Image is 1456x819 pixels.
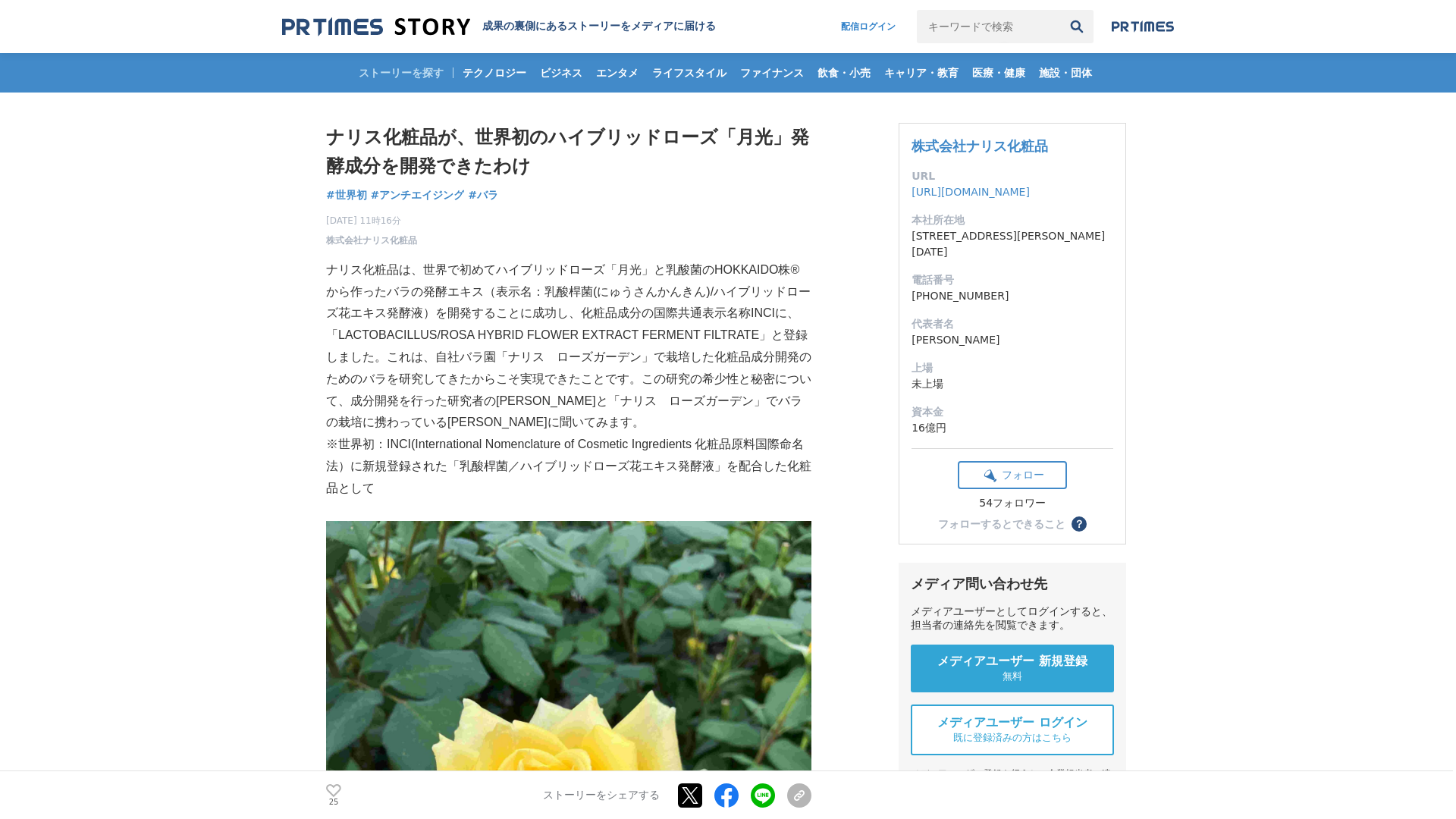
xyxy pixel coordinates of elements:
a: ビジネス [534,53,588,93]
span: ファイナンス [734,66,810,80]
span: 飲食・小売 [811,66,877,80]
a: エンタメ [590,53,645,93]
img: 成果の裏側にあるストーリーをメディアに届ける [282,17,470,37]
div: フォローするとできること [938,519,1065,529]
span: 既に登録済みの方はこちら [953,731,1072,745]
span: #アンチエイジング [371,188,465,202]
dd: [STREET_ADDRESS][PERSON_NAME][DATE] [912,228,1113,260]
span: メディアユーザー 新規登録 [937,654,1087,670]
a: 株式会社ナリス化粧品 [912,138,1048,154]
a: ライフスタイル [646,53,733,93]
span: メディアユーザー ログイン [937,715,1087,731]
dd: [PHONE_NUMBER] [912,288,1113,304]
span: 無料 [1003,670,1022,683]
span: 医療・健康 [966,66,1031,80]
span: キャリア・教育 [878,66,965,80]
div: メディア問い合わせ先 [911,575,1114,593]
a: テクノロジー [457,53,532,93]
dd: [PERSON_NAME] [912,332,1113,348]
span: ライフスタイル [646,66,733,80]
dt: 上場 [912,360,1113,376]
dd: 未上場 [912,376,1113,392]
span: ？ [1074,519,1084,529]
p: ※世界初：INCI(International Nomenclature of Cosmetic Ingredients 化粧品原料国際命名法）に新規登録された「乳酸桿菌／ハイブリッドローズ花エ... [326,434,811,499]
a: 医療・健康 [966,53,1031,93]
a: 配信ログイン [826,10,911,43]
span: ビジネス [534,66,588,80]
span: 施設・団体 [1033,66,1098,80]
a: #世界初 [326,187,367,203]
dt: 電話番号 [912,272,1113,288]
a: キャリア・教育 [878,53,965,93]
dt: 代表者名 [912,316,1113,332]
h2: 成果の裏側にあるストーリーをメディアに届ける [482,20,716,33]
p: ストーリーをシェアする [543,789,660,802]
input: キーワードで検索 [917,10,1060,43]
a: #バラ [468,187,498,203]
dt: 本社所在地 [912,212,1113,228]
span: [DATE] 11時16分 [326,214,417,227]
span: エンタメ [590,66,645,80]
a: [URL][DOMAIN_NAME] [912,186,1030,198]
h1: ナリス化粧品が、世界初のハイブリッドローズ「月光」発酵成分を開発できたわけ [326,123,811,181]
span: #世界初 [326,188,367,202]
a: ファイナンス [734,53,810,93]
a: 飲食・小売 [811,53,877,93]
button: ？ [1072,516,1087,532]
div: 54フォロワー [958,497,1067,510]
a: 株式会社ナリス化粧品 [326,234,417,247]
span: #バラ [468,188,498,202]
dd: 16億円 [912,420,1113,436]
a: 成果の裏側にあるストーリーをメディアに届ける 成果の裏側にあるストーリーをメディアに届ける [282,17,716,37]
a: 施設・団体 [1033,53,1098,93]
dt: 資本金 [912,404,1113,420]
a: #アンチエイジング [371,187,465,203]
p: 25 [326,799,341,806]
dt: URL [912,168,1113,184]
a: メディアユーザー ログイン 既に登録済みの方はこちら [911,704,1114,755]
p: ナリス化粧品は、世界で初めてハイブリッドローズ「月光」と乳酸菌のHOKKAIDO株®から作ったバラの発酵エキス（表示名：乳酸桿菌(にゅうさんかんきん)/ハイブリッドローズ花エキス発酵液）を開発す... [326,259,811,434]
button: 検索 [1060,10,1094,43]
a: メディアユーザー 新規登録 無料 [911,645,1114,692]
button: フォロー [958,461,1067,489]
span: テクノロジー [457,66,532,80]
div: メディアユーザーとしてログインすると、担当者の連絡先を閲覧できます。 [911,605,1114,632]
img: prtimes [1112,20,1174,33]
